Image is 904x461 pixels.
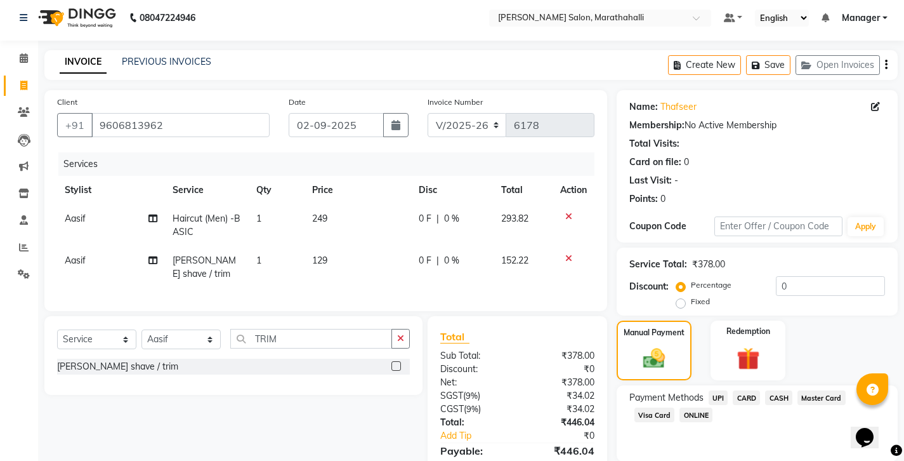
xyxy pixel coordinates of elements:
[60,51,107,74] a: INVOICE
[629,220,714,233] div: Coupon Code
[173,255,236,279] span: [PERSON_NAME] shave / trim
[634,408,675,422] span: Visa Card
[501,255,528,266] span: 152.22
[517,389,603,403] div: ₹34.02
[431,443,517,458] div: Payable:
[440,403,464,415] span: CGST
[289,97,306,108] label: Date
[517,403,603,416] div: ₹34.02
[436,212,439,225] span: |
[65,255,86,266] span: Aasif
[419,212,431,225] span: 0 F
[517,416,603,429] div: ₹446.04
[629,137,679,150] div: Total Visits:
[553,176,594,204] th: Action
[709,391,728,405] span: UPI
[629,100,658,114] div: Name:
[532,429,604,443] div: ₹0
[730,345,767,373] img: _gift.svg
[733,391,760,405] span: CARD
[842,11,880,25] span: Manager
[431,416,517,429] div: Total:
[57,360,178,373] div: [PERSON_NAME] shave / trim
[165,176,249,204] th: Service
[765,391,792,405] span: CASH
[431,389,517,403] div: ( )
[691,279,731,291] label: Percentage
[726,326,770,337] label: Redemption
[629,391,704,404] span: Payment Methods
[57,176,165,204] th: Stylist
[624,327,685,338] label: Manual Payment
[746,55,790,75] button: Save
[684,156,689,169] div: 0
[629,280,669,293] div: Discount:
[848,217,884,236] button: Apply
[636,346,672,371] img: _cash.svg
[517,349,603,363] div: ₹378.00
[796,55,880,75] button: Open Invoices
[440,330,469,344] span: Total
[629,156,681,169] div: Card on file:
[436,254,439,267] span: |
[305,176,410,204] th: Price
[312,213,327,224] span: 249
[466,391,478,401] span: 9%
[679,408,712,422] span: ONLINE
[501,213,528,224] span: 293.82
[58,152,604,176] div: Services
[444,254,459,267] span: 0 %
[256,213,261,224] span: 1
[249,176,305,204] th: Qty
[65,213,86,224] span: Aasif
[797,391,846,405] span: Master Card
[466,404,478,414] span: 9%
[431,363,517,376] div: Discount:
[692,258,725,271] div: ₹378.00
[57,97,77,108] label: Client
[691,296,710,307] label: Fixed
[122,56,211,67] a: PREVIOUS INVOICES
[674,174,678,187] div: -
[440,390,463,401] span: SGST
[444,212,459,225] span: 0 %
[428,97,483,108] label: Invoice Number
[494,176,553,204] th: Total
[312,255,327,266] span: 129
[91,113,270,137] input: Search by Name/Mobile/Email/Code
[411,176,494,204] th: Disc
[660,100,697,114] a: Thafseer
[517,376,603,389] div: ₹378.00
[851,410,891,448] iframe: chat widget
[57,113,93,137] button: +91
[629,192,658,206] div: Points:
[431,429,532,443] a: Add Tip
[668,55,741,75] button: Create New
[629,174,672,187] div: Last Visit:
[517,443,603,458] div: ₹446.04
[431,376,517,389] div: Net:
[419,254,431,267] span: 0 F
[256,255,261,266] span: 1
[517,363,603,376] div: ₹0
[431,349,517,363] div: Sub Total:
[629,119,885,132] div: No Active Membership
[230,329,392,349] input: Search or Scan
[629,119,685,132] div: Membership:
[660,192,665,206] div: 0
[714,217,842,236] input: Enter Offer / Coupon Code
[629,258,687,271] div: Service Total:
[173,213,240,237] span: Haircut (Men) -BASIC
[431,403,517,416] div: ( )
